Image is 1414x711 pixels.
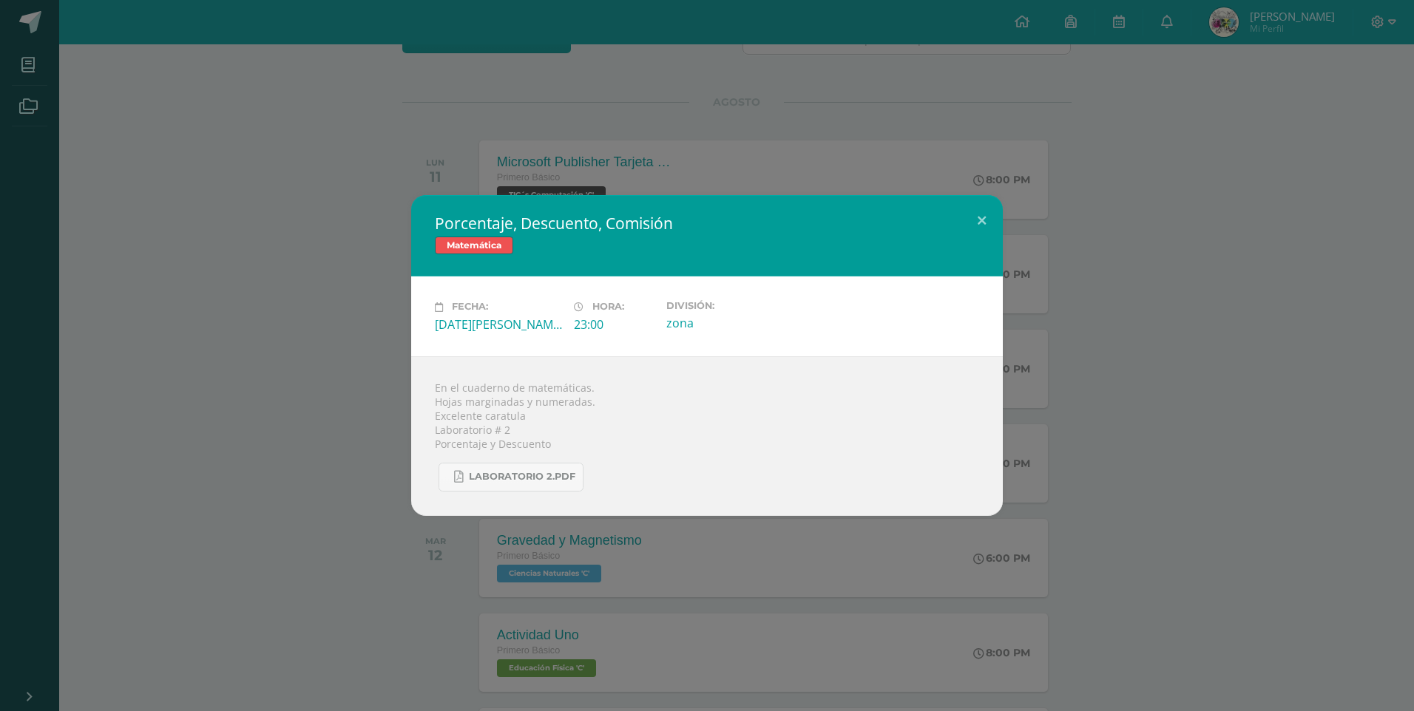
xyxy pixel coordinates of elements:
span: Fecha: [452,302,488,313]
div: zona [666,315,794,331]
span: Hora: [592,302,624,313]
button: Close (Esc) [961,195,1003,245]
div: 23:00 [574,316,654,333]
span: Matemática [435,237,513,254]
div: [DATE][PERSON_NAME] [435,316,562,333]
div: En el cuaderno de matemáticas. Hojas marginadas y numeradas. Excelente caratula Laboratorio # 2 P... [411,356,1003,516]
label: División: [666,300,794,311]
span: Laboratorio 2.pdf [469,471,575,483]
h2: Porcentaje, Descuento, Comisión [435,213,979,234]
a: Laboratorio 2.pdf [439,463,583,491]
